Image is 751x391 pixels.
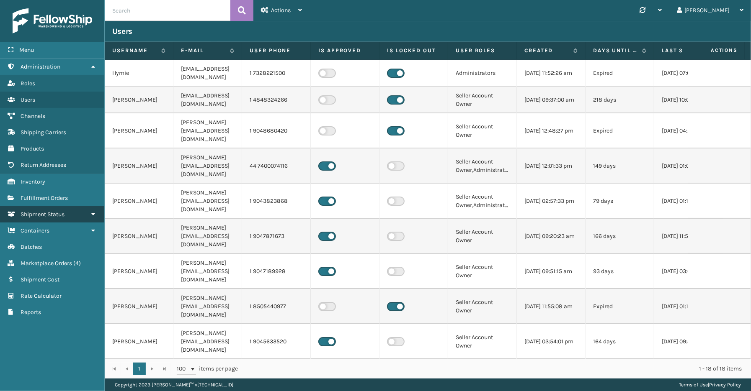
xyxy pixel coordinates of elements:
span: ( 4 ) [73,260,81,267]
span: Return Addresses [21,161,66,169]
td: [PERSON_NAME][EMAIL_ADDRESS][DOMAIN_NAME] [173,113,242,148]
label: Username [112,47,157,54]
td: [DATE] 11:50:26 am [654,219,723,254]
td: Administrators [448,60,517,87]
td: Seller Account Owner [448,113,517,148]
td: [PERSON_NAME][EMAIL_ADDRESS][DOMAIN_NAME] [173,324,242,359]
td: [DATE] 10:02:26 am [654,87,723,113]
td: 44 7400074116 [242,148,311,184]
td: [DATE] 02:57:33 pm [517,184,586,219]
span: Shipment Status [21,211,65,218]
td: Seller Account Owner [448,219,517,254]
td: [DATE] 12:48:27 pm [517,113,586,148]
td: 1 9048680420 [242,113,311,148]
td: [PERSON_NAME][EMAIL_ADDRESS][DOMAIN_NAME] [173,148,242,184]
td: [DATE] 09:20:23 am [517,219,586,254]
label: Last Seen [662,47,707,54]
td: 1 7328221500 [242,60,311,87]
td: [PERSON_NAME] [105,254,173,289]
td: 1 8505440977 [242,289,311,324]
div: 1 - 18 of 18 items [250,365,742,373]
td: Seller Account Owner [448,87,517,113]
td: 1 9047871673 [242,219,311,254]
span: 100 [177,365,189,373]
span: Inventory [21,178,45,185]
span: Containers [21,227,49,234]
span: Reports [21,309,41,316]
td: [PERSON_NAME] [105,113,173,148]
td: [PERSON_NAME] [105,148,173,184]
p: Copyright 2023 [PERSON_NAME]™ v [TECHNICAL_ID] [115,378,233,391]
span: Administration [21,63,60,70]
label: E-mail [181,47,226,54]
td: [DATE] 09:51:15 am [517,254,586,289]
td: [DATE] 01:15:58 pm [654,289,723,324]
td: [EMAIL_ADDRESS][DOMAIN_NAME] [173,87,242,113]
td: [DATE] 07:03:58 pm [654,60,723,87]
td: [DATE] 03:05:13 pm [654,254,723,289]
td: Seller Account Owner,Administrators [448,184,517,219]
td: [PERSON_NAME] [105,219,173,254]
td: 93 days [586,254,654,289]
td: Expired [586,60,654,87]
td: [DATE] 01:04:44 pm [654,148,723,184]
a: Privacy Policy [709,382,741,388]
td: 79 days [586,184,654,219]
h3: Users [112,26,132,36]
label: Created [524,47,569,54]
td: [PERSON_NAME][EMAIL_ADDRESS][DOMAIN_NAME] [173,219,242,254]
div: | [679,378,741,391]
span: Roles [21,80,35,87]
span: Fulfillment Orders [21,194,68,202]
td: [PERSON_NAME] [105,87,173,113]
td: 1 9047189928 [242,254,311,289]
td: [PERSON_NAME] [105,289,173,324]
img: logo [13,8,92,33]
span: Actions [271,7,291,14]
td: 166 days [586,219,654,254]
td: Hymie [105,60,173,87]
td: Seller Account Owner [448,324,517,359]
td: 1 4848324266 [242,87,311,113]
td: 149 days [586,148,654,184]
td: [DATE] 11:52:26 am [517,60,586,87]
span: Shipment Cost [21,276,59,283]
td: [EMAIL_ADDRESS][DOMAIN_NAME] [173,60,242,87]
span: items per page [177,363,238,375]
td: Seller Account Owner [448,254,517,289]
span: Rate Calculator [21,292,62,299]
span: Menu [19,46,34,54]
label: Days until password expires [593,47,638,54]
td: [PERSON_NAME][EMAIL_ADDRESS][DOMAIN_NAME] [173,289,242,324]
td: [DATE] 04:26:30 pm [654,113,723,148]
span: Batches [21,243,42,250]
td: [DATE] 09:41:01 pm [654,324,723,359]
label: Is Approved [318,47,372,54]
a: 1 [133,363,146,375]
span: Users [21,96,35,103]
span: Products [21,145,44,152]
td: 164 days [586,324,654,359]
td: [DATE] 11:55:08 am [517,289,586,324]
td: [DATE] 01:12:19 pm [654,184,723,219]
td: Expired [586,289,654,324]
td: 1 9045633520 [242,324,311,359]
label: Is Locked Out [387,47,440,54]
a: Terms of Use [679,382,708,388]
td: [PERSON_NAME] [105,324,173,359]
td: [PERSON_NAME] [105,184,173,219]
span: Marketplace Orders [21,260,72,267]
td: [PERSON_NAME][EMAIL_ADDRESS][DOMAIN_NAME] [173,184,242,219]
td: [DATE] 03:54:01 pm [517,324,586,359]
td: 218 days [586,87,654,113]
label: User Roles [456,47,509,54]
td: Seller Account Owner [448,289,517,324]
span: Channels [21,112,45,120]
span: Actions [684,43,743,57]
td: [DATE] 09:37:00 am [517,87,586,113]
td: [DATE] 12:01:33 pm [517,148,586,184]
label: User phone [250,47,303,54]
td: [PERSON_NAME][EMAIL_ADDRESS][DOMAIN_NAME] [173,254,242,289]
td: Seller Account Owner,Administrators [448,148,517,184]
td: 1 9043823868 [242,184,311,219]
